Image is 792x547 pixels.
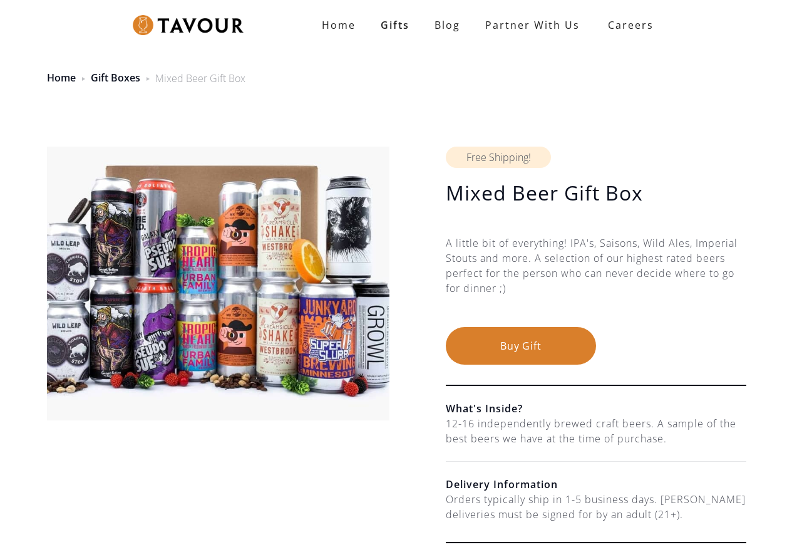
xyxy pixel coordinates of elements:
h6: What's Inside? [446,401,746,416]
strong: Careers [608,13,654,38]
h1: Mixed Beer Gift Box [446,180,746,206]
div: Orders typically ship in 1-5 business days. [PERSON_NAME] deliveries must be signed for by an adu... [446,492,746,522]
a: Blog [422,13,473,38]
a: Careers [592,8,663,43]
div: Mixed Beer Gift Box [155,71,245,86]
a: Home [309,13,368,38]
button: Buy Gift [446,327,596,365]
a: Gifts [368,13,422,38]
a: Home [47,71,76,85]
div: A little bit of everything! IPA's, Saisons, Wild Ales, Imperial Stouts and more. A selection of o... [446,236,746,327]
div: Free Shipping! [446,147,551,168]
strong: Home [322,18,356,32]
h6: Delivery Information [446,477,746,492]
a: Gift Boxes [91,71,140,85]
a: partner with us [473,13,592,38]
div: 12-16 independently brewed craft beers. A sample of the best beers we have at the time of purchase. [446,416,746,446]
